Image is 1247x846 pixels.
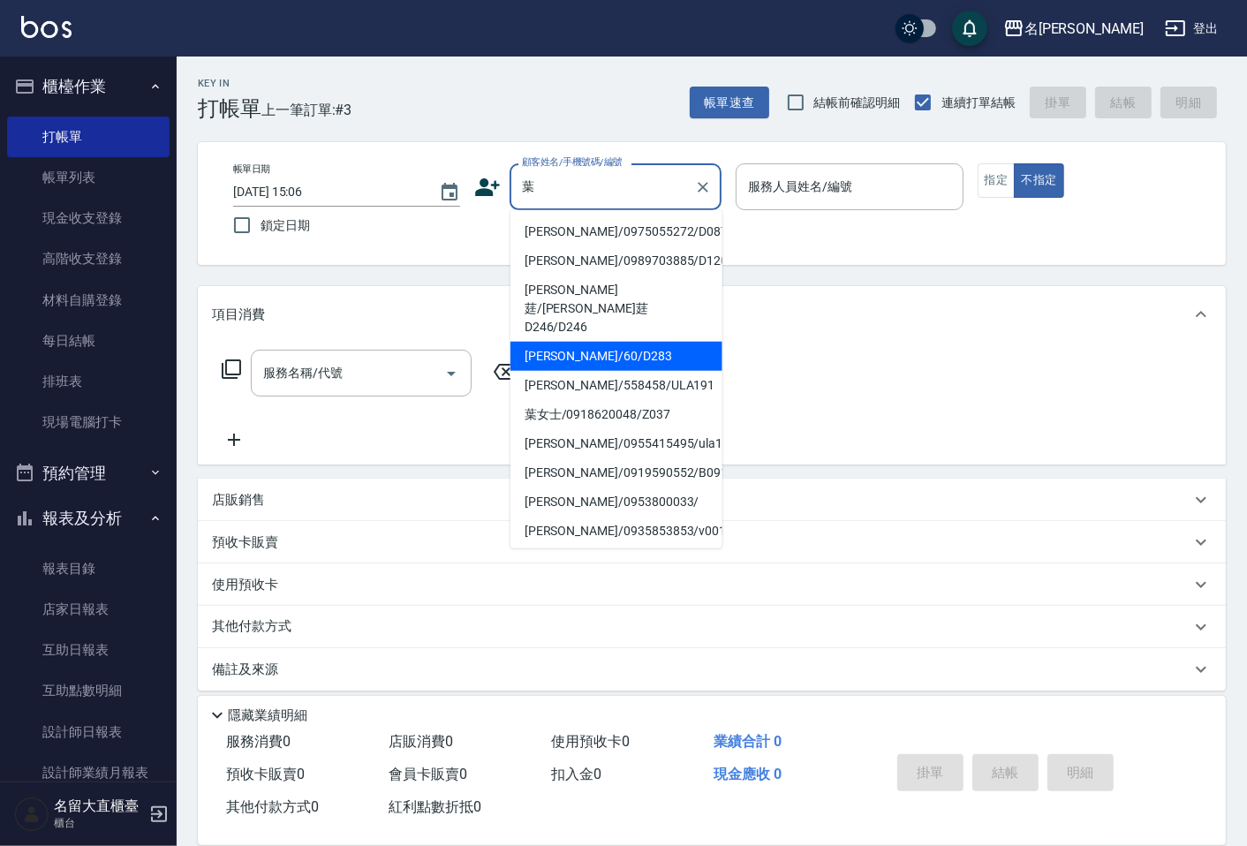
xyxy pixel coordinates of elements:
[21,16,72,38] img: Logo
[7,589,170,630] a: 店家日報表
[1158,12,1226,45] button: 登出
[198,286,1226,343] div: 項目消費
[510,276,722,342] li: [PERSON_NAME]莛/[PERSON_NAME]莛D246/D246
[212,661,278,679] p: 備註及來源
[198,648,1226,691] div: 備註及來源
[7,670,170,711] a: 互助點數明細
[226,766,305,782] span: 預收卡販賣 0
[428,171,471,214] button: Choose date, selected date is 2025-09-22
[198,479,1226,521] div: 店販銷售
[212,491,265,510] p: 店販銷售
[198,78,261,89] h2: Key In
[714,733,782,750] span: 業績合計 0
[54,797,144,815] h5: 名留大直櫃臺
[7,450,170,496] button: 預約管理
[510,458,722,487] li: [PERSON_NAME]/0919590552/B0919
[510,517,722,546] li: [PERSON_NAME]/0935853853/v0015
[7,752,170,793] a: 設計師業績月報表
[389,733,453,750] span: 店販消費 0
[1014,163,1063,198] button: 不指定
[261,99,352,121] span: 上一筆訂單:#3
[389,766,467,782] span: 會員卡販賣 0
[510,246,722,276] li: [PERSON_NAME]/0989703885/D120
[212,306,265,324] p: 項目消費
[212,576,278,594] p: 使用預收卡
[389,798,481,815] span: 紅利點數折抵 0
[510,546,722,575] li: [PERSON_NAME]/0921845122/B0451
[198,563,1226,606] div: 使用預收卡
[7,630,170,670] a: 互助日報表
[261,216,310,235] span: 鎖定日期
[978,163,1016,198] button: 指定
[212,533,278,552] p: 預收卡販賣
[233,178,421,207] input: YYYY/MM/DD hh:mm
[714,766,782,782] span: 現金應收 0
[198,606,1226,648] div: 其他付款方式
[1024,18,1144,40] div: 名[PERSON_NAME]
[7,548,170,589] a: 報表目錄
[198,96,261,121] h3: 打帳單
[7,712,170,752] a: 設計師日報表
[996,11,1151,47] button: 名[PERSON_NAME]
[7,280,170,321] a: 材料自購登錄
[212,617,300,637] p: 其他付款方式
[510,342,722,371] li: [PERSON_NAME]/60/D283
[54,815,144,831] p: 櫃台
[691,175,715,200] button: Clear
[522,155,623,169] label: 顧客姓名/手機號碼/編號
[437,359,465,388] button: Open
[226,733,291,750] span: 服務消費 0
[7,238,170,279] a: 高階收支登錄
[814,94,901,112] span: 結帳前確認明細
[228,706,307,725] p: 隱藏業績明細
[7,495,170,541] button: 報表及分析
[941,94,1016,112] span: 連續打單結帳
[14,797,49,832] img: Person
[551,766,601,782] span: 扣入金 0
[7,198,170,238] a: 現金收支登錄
[510,400,722,429] li: 葉女士/0918620048/Z037
[7,402,170,442] a: 現場電腦打卡
[7,64,170,110] button: 櫃檯作業
[510,429,722,458] li: [PERSON_NAME]/0955415495/ula133
[690,87,769,119] button: 帳單速查
[7,157,170,198] a: 帳單列表
[510,371,722,400] li: [PERSON_NAME]/558458/ULA191
[510,217,722,246] li: [PERSON_NAME]/0975055272/D087
[7,117,170,157] a: 打帳單
[551,733,630,750] span: 使用預收卡 0
[226,798,319,815] span: 其他付款方式 0
[233,162,270,176] label: 帳單日期
[952,11,987,46] button: save
[510,487,722,517] li: [PERSON_NAME]/0953800033/
[198,521,1226,563] div: 預收卡販賣
[7,321,170,361] a: 每日結帳
[7,361,170,402] a: 排班表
